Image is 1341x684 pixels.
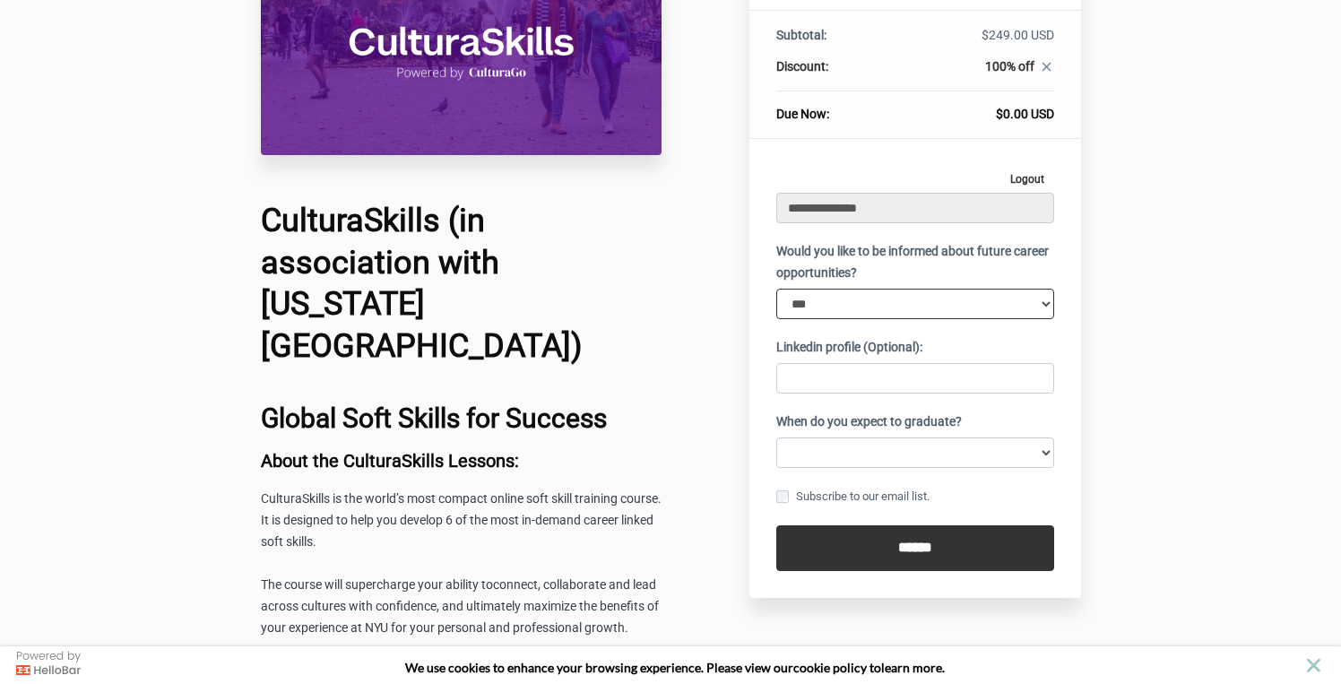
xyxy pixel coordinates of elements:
[261,200,662,368] h1: CulturaSkills (in association with [US_STATE][GEOGRAPHIC_DATA])
[776,91,893,124] th: Due Now:
[1034,59,1054,79] a: close
[776,411,962,433] label: When do you expect to graduate?
[869,660,881,675] strong: to
[261,491,662,549] span: CulturaSkills is the world’s most compact online soft skill training course. It is designed to he...
[881,660,945,675] span: learn more.
[776,241,1054,284] label: Would you like to be informed about future career opportunities?
[776,490,789,503] input: Subscribe to our email list.
[405,660,793,675] span: We use cookies to enhance your browsing experience. Please view our
[261,577,659,635] span: connect, collaborate and lead across cultures with confidence, and ultimately maximize the benefi...
[261,577,493,592] span: The course will supercharge your ability to
[793,660,867,675] a: cookie policy
[996,107,1054,121] span: $0.00 USD
[776,57,893,91] th: Discount:
[776,487,930,507] label: Subscribe to our email list.
[893,26,1053,57] td: $249.00 USD
[776,337,922,359] label: Linkedin profile (Optional):
[1039,59,1054,74] i: close
[776,28,826,42] span: Subtotal:
[261,451,662,471] h3: About the CulturaSkills Lessons:
[261,403,607,434] b: Global Soft Skills for Success
[985,59,1034,74] span: 100% off
[1000,166,1054,193] a: Logout
[1302,654,1325,677] button: close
